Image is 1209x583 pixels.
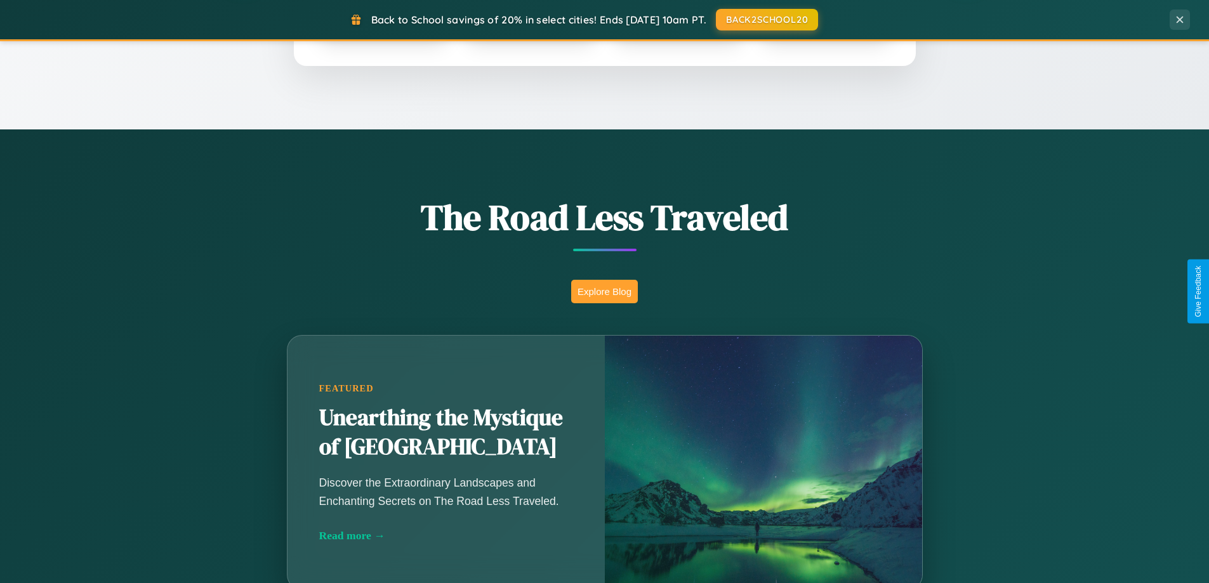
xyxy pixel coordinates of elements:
[571,280,638,303] button: Explore Blog
[319,403,573,462] h2: Unearthing the Mystique of [GEOGRAPHIC_DATA]
[716,9,818,30] button: BACK2SCHOOL20
[224,193,986,242] h1: The Road Less Traveled
[371,13,706,26] span: Back to School savings of 20% in select cities! Ends [DATE] 10am PT.
[319,529,573,542] div: Read more →
[1194,266,1203,317] div: Give Feedback
[319,383,573,394] div: Featured
[319,474,573,509] p: Discover the Extraordinary Landscapes and Enchanting Secrets on The Road Less Traveled.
